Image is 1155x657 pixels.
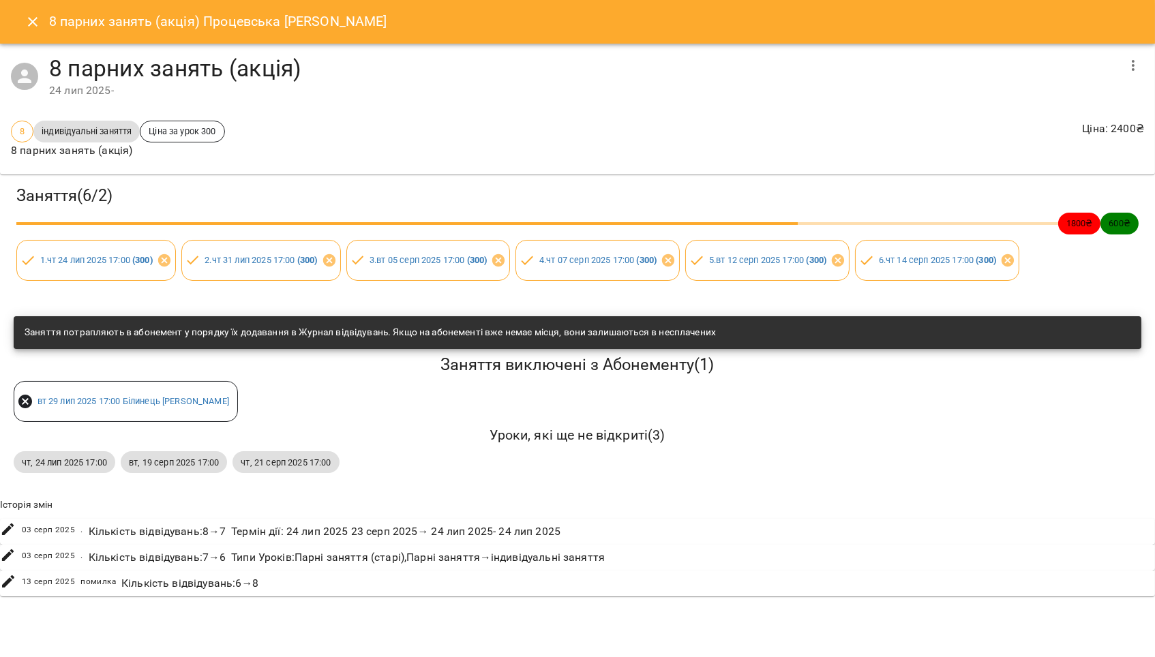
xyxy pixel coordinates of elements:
span: 8 [12,125,33,138]
span: . [80,523,82,537]
b: ( 300 ) [976,255,996,265]
span: вт, 19 серп 2025 17:00 [121,456,227,469]
a: 6.чт 14 серп 2025 17:00 (300) [879,255,996,265]
a: 3.вт 05 серп 2025 17:00 (300) [370,255,487,265]
div: Кількість відвідувань : 8 → 7 [86,521,228,543]
b: ( 300 ) [637,255,657,265]
p: Ціна : 2400 ₴ [1082,121,1144,137]
span: індивідуальні заняття [33,125,140,138]
div: Термін дії : 24 лип 2025 23 серп 2025 → 24 лип 2025 - 24 лип 2025 [228,521,563,543]
a: 5.вт 12 серп 2025 17:00 (300) [709,255,826,265]
div: 5.вт 12 серп 2025 17:00 (300) [685,240,850,281]
b: ( 300 ) [132,255,153,265]
h5: Заняття виключені з Абонементу ( 1 ) [14,354,1141,376]
div: Типи Уроків : Парні заняття (старі),Парні заняття → індивідуальні заняття [228,547,607,568]
button: Close [16,5,49,38]
h4: 8 парних занять (акція) [49,55,1117,82]
div: 24 лип 2025 - [49,82,1117,99]
div: Заняття потрапляють в абонемент у порядку їх додавання в Журнал відвідувань. Якщо на абонементі в... [25,320,716,345]
b: ( 300 ) [806,255,826,265]
span: 600 ₴ [1100,217,1139,230]
div: 4.чт 07 серп 2025 17:00 (300) [515,240,680,281]
b: ( 300 ) [297,255,318,265]
div: 3.вт 05 серп 2025 17:00 (300) [346,240,511,281]
span: 03 серп 2025 [22,523,76,537]
span: . [80,549,82,563]
span: помилка [80,575,116,589]
span: 13 серп 2025 [22,575,76,589]
span: Ціна за урок 300 [140,125,224,138]
span: чт, 24 лип 2025 17:00 [14,456,115,469]
a: вт 29 лип 2025 17:00 Білинець [PERSON_NAME] [37,396,229,406]
h3: Заняття ( 6 / 2 ) [16,185,1139,207]
b: ( 300 ) [467,255,487,265]
div: Кількість відвідувань : 6 → 8 [119,572,261,594]
p: 8 парних занять (акція) [11,142,225,159]
span: 1800 ₴ [1058,217,1101,230]
span: чт, 21 серп 2025 17:00 [232,456,339,469]
span: 03 серп 2025 [22,549,76,563]
div: 1.чт 24 лип 2025 17:00 (300) [16,240,176,281]
div: Кількість відвідувань : 7 → 6 [86,547,228,568]
a: 1.чт 24 лип 2025 17:00 (300) [40,255,153,265]
div: 2.чт 31 лип 2025 17:00 (300) [181,240,341,281]
h6: 8 парних занять (акція) Процевська [PERSON_NAME] [49,11,387,32]
a: 4.чт 07 серп 2025 17:00 (300) [539,255,657,265]
a: 2.чт 31 лип 2025 17:00 (300) [205,255,317,265]
h6: Уроки, які ще не відкриті ( 3 ) [14,425,1141,446]
div: 6.чт 14 серп 2025 17:00 (300) [855,240,1019,281]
